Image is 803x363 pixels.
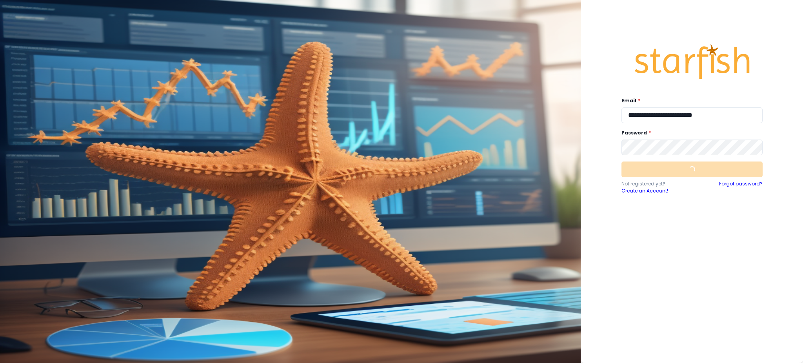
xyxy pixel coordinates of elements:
p: Not registered yet? [621,180,692,187]
a: Create an Account! [621,187,692,194]
img: Logo.42cb71d561138c82c4ab.png [633,37,751,86]
label: Email [621,97,758,104]
label: Password [621,129,758,136]
a: Forgot password? [719,180,763,194]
